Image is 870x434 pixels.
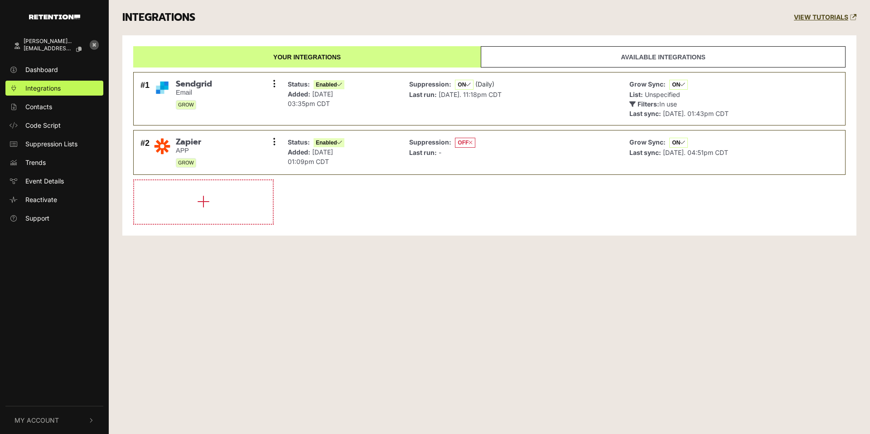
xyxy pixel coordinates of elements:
[133,46,481,68] a: Your integrations
[25,176,64,186] span: Event Details
[176,158,196,168] span: GROW
[5,81,103,96] a: Integrations
[140,137,150,168] div: #2
[5,406,103,434] button: My Account
[25,102,52,111] span: Contacts
[25,195,57,204] span: Reactivate
[288,148,310,156] strong: Added:
[409,91,437,98] strong: Last run:
[176,89,212,96] small: Email
[5,174,103,188] a: Event Details
[663,110,729,117] span: [DATE]. 01:43pm CDT
[14,415,59,425] span: My Account
[439,91,502,98] span: [DATE]. 11:18pm CDT
[5,118,103,133] a: Code Script
[314,80,344,89] span: Enabled
[29,14,80,19] img: Retention.com
[5,136,103,151] a: Suppression Lists
[475,80,494,88] span: (Daily)
[288,90,310,98] strong: Added:
[153,79,171,96] img: Sendgrid
[439,149,441,156] span: -
[638,100,659,108] strong: Filters:
[140,79,150,118] div: #1
[5,192,103,207] a: Reactivate
[122,11,195,24] h3: INTEGRATIONS
[481,46,846,68] a: Available integrations
[25,139,77,149] span: Suppression Lists
[25,213,49,223] span: Support
[409,149,437,156] strong: Last run:
[629,91,643,98] strong: List:
[176,100,196,110] span: GROW
[669,80,688,90] span: ON
[5,62,103,77] a: Dashboard
[794,14,856,21] a: VIEW TUTORIALS
[25,121,61,130] span: Code Script
[25,158,46,167] span: Trends
[645,91,680,98] span: Unspecified
[5,211,103,226] a: Support
[629,99,729,109] p: In use
[153,137,171,155] img: Zapier
[176,79,212,89] span: Sendgrid
[455,138,475,148] span: OFF
[314,138,344,147] span: Enabled
[176,137,201,147] span: Zapier
[669,138,688,148] span: ON
[24,45,73,52] span: [EMAIL_ADDRESS][PERSON_NAME][DOMAIN_NAME]
[288,138,310,146] strong: Status:
[288,90,333,107] span: [DATE] 03:35pm CDT
[629,138,666,146] strong: Grow Sync:
[25,65,58,74] span: Dashboard
[288,148,333,165] span: [DATE] 01:09pm CDT
[24,38,89,44] div: [PERSON_NAME]...
[409,138,451,146] strong: Suppression:
[663,149,728,156] span: [DATE]. 04:51pm CDT
[629,149,661,156] strong: Last sync:
[455,80,474,90] span: ON
[5,34,85,58] a: [PERSON_NAME]... [EMAIL_ADDRESS][PERSON_NAME][DOMAIN_NAME]
[25,83,61,93] span: Integrations
[409,80,451,88] strong: Suppression:
[5,155,103,170] a: Trends
[629,110,661,117] strong: Last sync:
[176,147,201,154] small: APP
[629,80,666,88] strong: Grow Sync:
[288,80,310,88] strong: Status:
[5,99,103,114] a: Contacts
